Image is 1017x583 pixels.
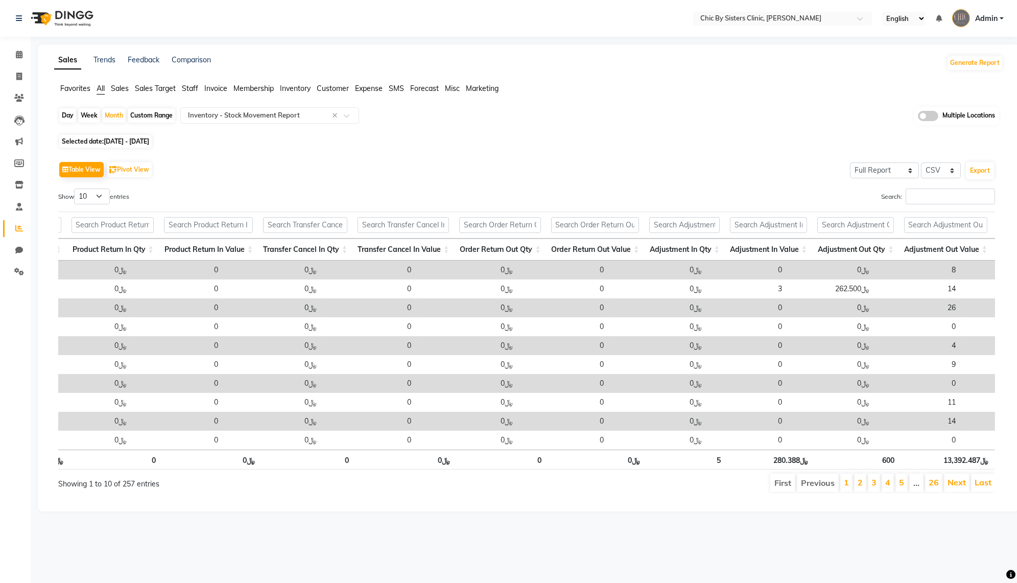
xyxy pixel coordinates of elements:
td: ﷼0 [223,279,322,298]
td: ﷼0 [223,412,322,431]
td: 0 [874,431,961,450]
span: Inventory [280,84,311,93]
td: ﷼0 [50,336,132,355]
td: 0 [132,431,223,450]
button: Table View [59,162,104,177]
span: All [97,84,105,93]
td: ﷼0 [787,355,874,374]
td: 0 [707,298,787,317]
a: 5 [899,477,904,487]
input: Search Product Return In Value [164,217,253,233]
button: Generate Report [948,56,1002,70]
button: Pivot View [107,162,152,177]
td: 0 [322,374,416,393]
a: 26 [929,477,939,487]
td: 0 [518,412,609,431]
a: Last [975,477,991,487]
td: 0 [707,261,787,279]
td: ﷼0 [609,336,707,355]
td: ﷼0 [416,336,518,355]
th: 600 [813,450,900,470]
td: ﷼0 [609,317,707,336]
td: 0 [132,261,223,279]
input: Search Adjustment Out Qty [817,217,894,233]
span: Selected date: [59,135,152,148]
th: Adjustment In Qty: activate to sort column ascending [644,239,724,261]
td: 0 [322,298,416,317]
input: Search Order Return Out Qty [459,217,540,233]
input: Search Transfer Cancel In Qty [263,217,347,233]
div: Month [102,108,126,123]
td: 0 [707,336,787,355]
td: ﷼0 [223,317,322,336]
td: ﷼0 [416,412,518,431]
td: ﷼0 [223,393,322,412]
td: ﷼0 [416,431,518,450]
td: ﷼0 [50,355,132,374]
td: 0 [322,431,416,450]
input: Search Product Return In Qty [72,217,154,233]
a: 3 [871,477,877,487]
td: ﷼0 [50,298,132,317]
input: Search Order Return Out Value [551,217,640,233]
a: 1 [844,477,849,487]
a: Comparison [172,55,211,64]
td: ﷼0 [223,261,322,279]
td: 9 [874,355,961,374]
td: ﷼262.500 [787,279,874,298]
button: Export [966,162,994,179]
span: Membership [233,84,274,93]
td: 0 [132,412,223,431]
td: ﷼0 [416,355,518,374]
th: Transfer Cancel In Value: activate to sort column ascending [352,239,454,261]
td: 8 [874,261,961,279]
th: 0 [455,450,547,470]
th: ﷼280.388 [726,450,813,470]
span: [DATE] - [DATE] [104,137,149,145]
th: 0 [68,450,161,470]
input: Search Adjustment In Value [730,217,807,233]
th: Order Return Out Value: activate to sort column ascending [546,239,645,261]
td: ﷼0 [50,431,132,450]
td: ﷼0 [787,336,874,355]
td: 0 [518,431,609,450]
td: 0 [132,374,223,393]
img: logo [26,4,96,33]
td: 0 [518,298,609,317]
td: 26 [874,298,961,317]
td: ﷼0 [50,317,132,336]
td: ﷼0 [787,261,874,279]
td: ﷼0 [609,393,707,412]
th: Transfer Cancel In Qty: activate to sort column ascending [258,239,352,261]
img: Admin [952,9,970,27]
input: Search Adjustment Out Value [904,217,987,233]
td: 0 [707,431,787,450]
a: 4 [885,477,890,487]
th: ﷼13,392.487 [900,450,994,470]
span: Favorites [60,84,90,93]
span: Invoice [204,84,227,93]
span: SMS [389,84,404,93]
th: 0 [260,450,354,470]
td: ﷼0 [416,261,518,279]
td: ﷼0 [609,279,707,298]
span: Marketing [466,84,499,93]
td: 3 [707,279,787,298]
td: 14 [874,279,961,298]
td: ﷼0 [609,261,707,279]
td: 0 [518,374,609,393]
input: Search Transfer Cancel In Value [358,217,449,233]
input: Search Adjustment In Qty [649,217,719,233]
td: ﷼0 [787,317,874,336]
th: Adjustment Out Qty: activate to sort column ascending [812,239,899,261]
td: ﷼0 [416,279,518,298]
select: Showentries [74,189,110,204]
td: 0 [707,374,787,393]
td: 0 [132,298,223,317]
a: Sales [54,51,81,69]
th: Adjustment Out Value: activate to sort column ascending [899,239,992,261]
div: Custom Range [128,108,175,123]
td: 0 [322,317,416,336]
td: ﷼0 [223,431,322,450]
td: ﷼0 [223,374,322,393]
